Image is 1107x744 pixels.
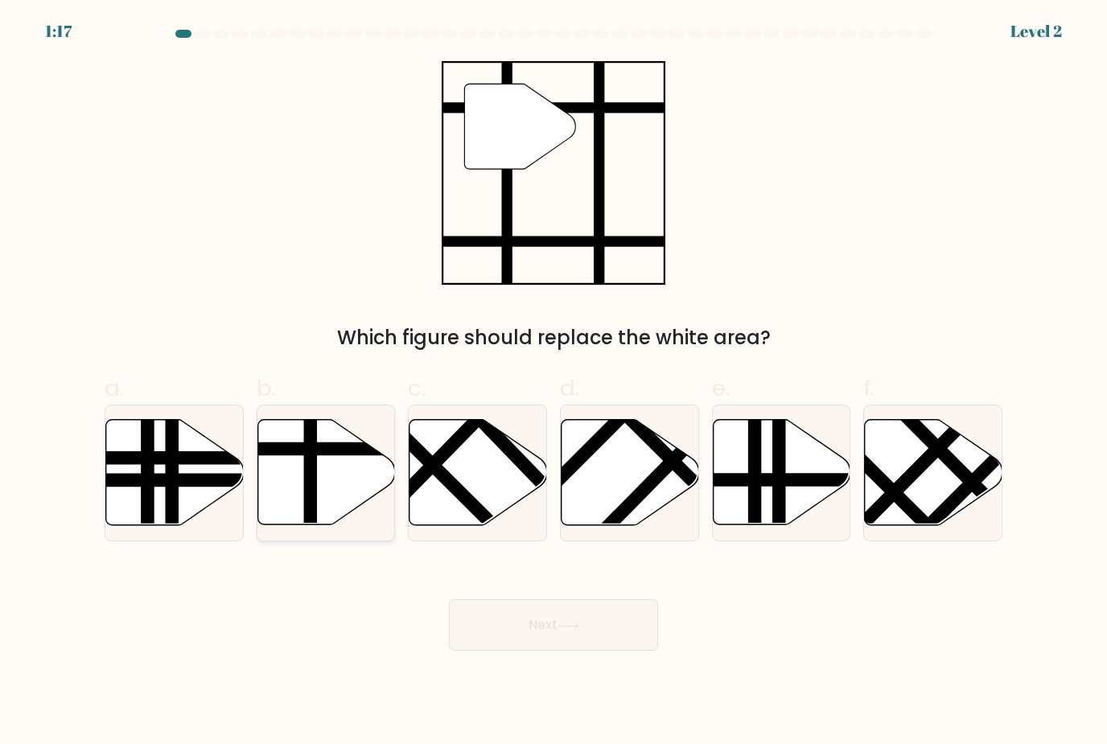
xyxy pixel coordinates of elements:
span: f. [863,372,874,404]
div: Which figure should replace the white area? [114,323,993,352]
span: c. [408,372,426,404]
div: Level 2 [1010,19,1062,43]
span: b. [257,372,276,404]
span: a. [105,372,124,404]
span: e. [712,372,730,404]
g: " [465,84,576,169]
button: Next [449,599,658,651]
span: d. [560,372,579,404]
div: 1:17 [45,19,72,43]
